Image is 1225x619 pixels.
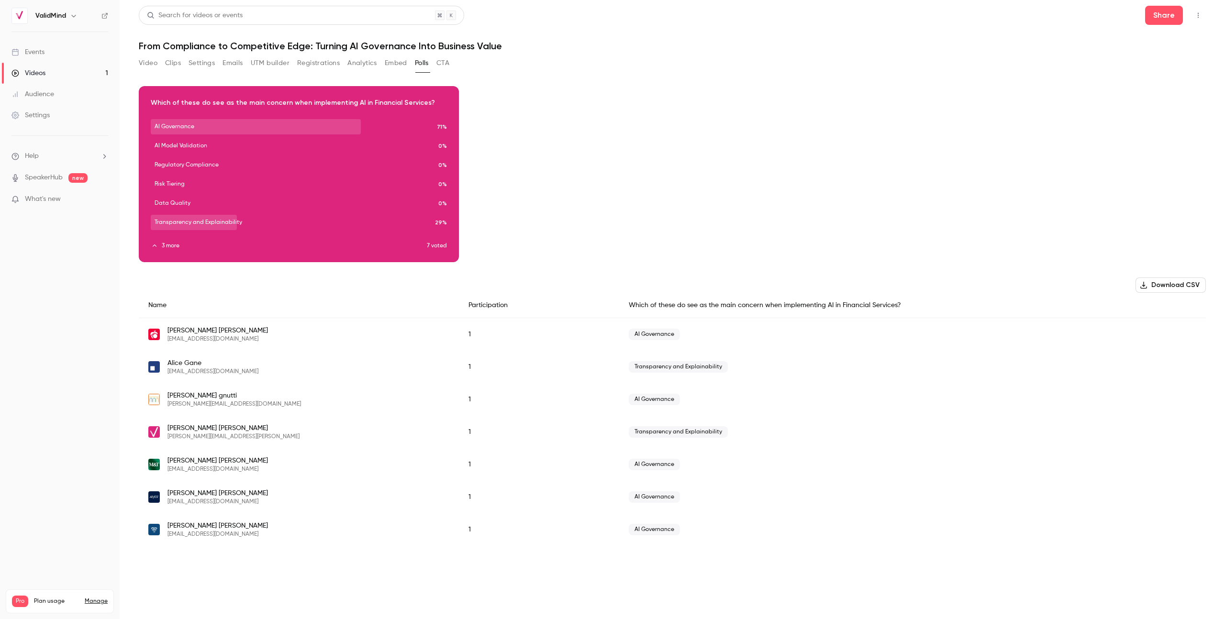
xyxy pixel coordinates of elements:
span: Alice Gane [167,358,258,368]
span: [EMAIL_ADDRESS][DOMAIN_NAME] [167,531,268,538]
span: Transparency and Explainability [629,361,728,373]
div: acge@gft.com [139,351,1206,383]
div: Videos [11,68,45,78]
button: Analytics [347,55,377,71]
img: ValidMind [12,8,27,23]
div: Participation [459,293,619,318]
button: Registrations [297,55,340,71]
span: [PERSON_NAME] [PERSON_NAME] [167,326,268,335]
img: mtb.com [148,459,160,470]
button: CTA [436,55,449,71]
button: Share [1145,6,1183,25]
span: [EMAIL_ADDRESS][DOMAIN_NAME] [167,335,268,343]
div: 1 [459,448,619,481]
span: [EMAIL_ADDRESS][DOMAIN_NAME] [167,368,258,376]
span: [EMAIL_ADDRESS][DOMAIN_NAME] [167,465,268,473]
div: 1 [459,416,619,448]
img: arvest.com [148,491,160,503]
span: [PERSON_NAME][EMAIL_ADDRESS][PERSON_NAME] [167,433,300,441]
div: Which of these do see as the main concern when implementing AI in Financial Services? [619,293,1206,318]
button: UTM builder [251,55,290,71]
span: [PERSON_NAME] [PERSON_NAME] [167,488,268,498]
div: greg.merrill@validmind.ai [139,416,1206,448]
img: northwesternmutual.com [148,524,160,535]
button: Download CSV [1136,277,1206,293]
span: [PERSON_NAME] gnutti [167,391,301,400]
div: rrajwani@mtb.com [139,448,1206,481]
span: AI Governance [629,524,680,535]
div: gfrank@otpp.com [139,318,1206,351]
span: AI Governance [629,491,680,503]
div: Name [139,293,459,318]
span: Pro [12,596,28,607]
span: new [68,173,88,183]
span: AI Governance [629,394,680,405]
button: Clips [165,55,181,71]
div: Audience [11,89,54,99]
div: Search for videos or events [147,11,243,21]
img: otpp.com [148,329,160,340]
span: [PERSON_NAME][EMAIL_ADDRESS][DOMAIN_NAME] [167,400,301,408]
button: Settings [189,55,215,71]
li: help-dropdown-opener [11,151,108,161]
div: andrewwunsch@northwesternmutual.com [139,513,1206,546]
span: [EMAIL_ADDRESS][DOMAIN_NAME] [167,498,268,506]
a: Manage [85,597,108,605]
span: What's new [25,194,61,204]
div: Settings [11,111,50,120]
div: 1 [459,481,619,513]
div: csmigielski@arvest.com [139,481,1206,513]
img: intesasanpaolo.com [148,394,160,405]
a: SpeakerHub [25,173,63,183]
button: 3 more [151,242,427,250]
span: Transparency and Explainability [629,426,728,438]
div: 1 [459,513,619,546]
span: [PERSON_NAME] [PERSON_NAME] [167,423,300,433]
span: AI Governance [629,459,680,470]
div: 1 [459,351,619,383]
h1: From Compliance to Competitive Edge: Turning AI Governance Into Business Value [139,40,1206,52]
button: Video [139,55,157,71]
img: gft.com [148,361,160,373]
span: [PERSON_NAME] [PERSON_NAME] [167,521,268,531]
h6: ValidMind [35,11,66,21]
span: Plan usage [34,597,79,605]
button: Polls [415,55,429,71]
button: Emails [223,55,243,71]
span: [PERSON_NAME] [PERSON_NAME] [167,456,268,465]
button: Embed [385,55,407,71]
div: rita.gnutti@intesasanpaolo.com [139,383,1206,416]
div: Events [11,47,45,57]
div: 1 [459,318,619,351]
img: validmind.ai [148,426,160,438]
span: Help [25,151,39,161]
span: AI Governance [629,329,680,340]
button: Top Bar Actions [1191,8,1206,23]
div: 1 [459,383,619,416]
